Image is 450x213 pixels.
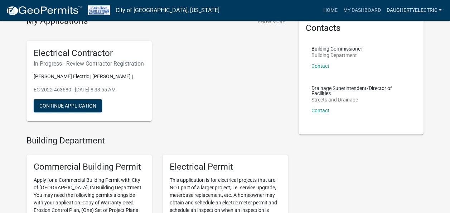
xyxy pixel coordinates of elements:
a: My Dashboard [340,4,383,17]
img: City of Charlestown, Indiana [88,5,110,15]
p: Streets and Drainage [311,97,411,102]
button: Show More [255,16,288,28]
h4: My Applications [26,16,88,27]
a: daughertyelectric [383,4,444,17]
h6: In Progress - Review Contractor Registration [34,60,145,67]
a: Home [320,4,340,17]
h5: Electrical Permit [170,162,281,172]
h4: Building Department [26,136,288,146]
h5: Commercial Building Permit [34,162,145,172]
a: Contact [311,108,329,113]
p: [PERSON_NAME] Electric | [PERSON_NAME] | [34,73,145,80]
h5: Electrical Contractor [34,48,145,58]
a: City of [GEOGRAPHIC_DATA], [US_STATE] [116,4,219,16]
p: Building Commissioner [311,46,362,51]
button: Continue Application [34,99,102,112]
h5: Contacts [306,23,417,33]
p: Drainage Superintendent/Director of Facilities [311,86,411,96]
a: Contact [311,63,329,69]
p: EC-2022-463680 - [DATE] 8:33:55 AM [34,86,145,94]
p: Building Department [311,53,362,58]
